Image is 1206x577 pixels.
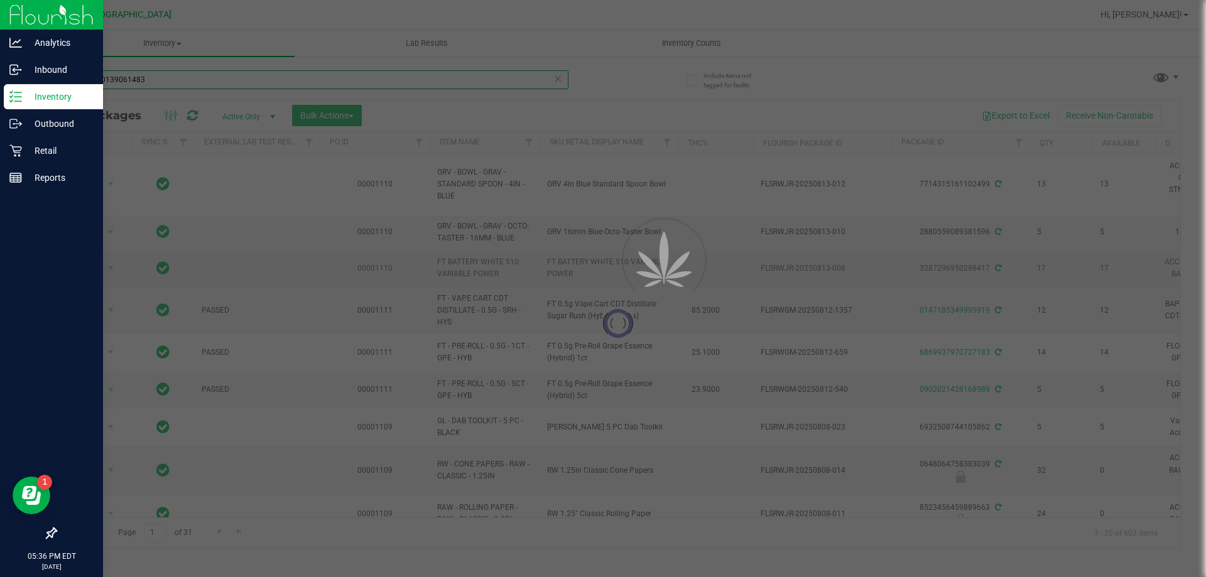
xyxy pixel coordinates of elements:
[6,562,97,571] p: [DATE]
[22,170,97,185] p: Reports
[9,36,22,49] inline-svg: Analytics
[9,90,22,103] inline-svg: Inventory
[22,143,97,158] p: Retail
[22,116,97,131] p: Outbound
[22,89,97,104] p: Inventory
[9,171,22,184] inline-svg: Reports
[9,63,22,76] inline-svg: Inbound
[9,144,22,157] inline-svg: Retail
[37,475,52,490] iframe: Resource center unread badge
[6,551,97,562] p: 05:36 PM EDT
[9,117,22,130] inline-svg: Outbound
[22,35,97,50] p: Analytics
[13,477,50,514] iframe: Resource center
[22,62,97,77] p: Inbound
